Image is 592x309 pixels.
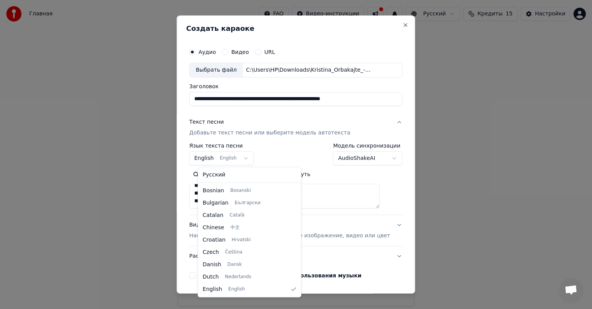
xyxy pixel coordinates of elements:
[203,171,225,179] span: Русский
[230,188,251,194] span: Bosanski
[225,249,242,255] span: Čeština
[228,286,245,292] span: English
[232,237,251,243] span: Hrvatski
[230,212,244,218] span: Català
[203,236,225,244] span: Croatian
[225,274,251,280] span: Nederlands
[235,200,261,206] span: Български
[203,285,222,293] span: English
[203,187,224,195] span: Bosnian
[203,249,219,256] span: Czech
[203,261,221,269] span: Danish
[203,224,224,232] span: Chinese
[203,199,229,207] span: Bulgarian
[227,262,242,268] span: Dansk
[230,225,240,231] span: 中文
[203,212,224,219] span: Catalan
[203,273,219,281] span: Dutch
